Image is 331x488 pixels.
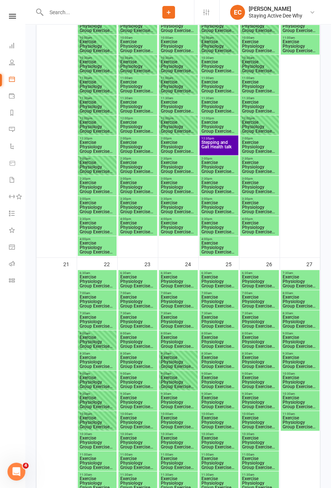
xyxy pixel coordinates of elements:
[120,201,156,214] span: Exercise Physiology Group Exercise Session
[201,36,237,40] span: 10:00am
[242,97,277,100] span: 11:30am
[160,221,196,234] span: Exercise Physiology Group Exercise Session
[79,160,115,174] span: Exercise Physiology Group Exercise Session
[120,295,156,308] span: Exercise Physiology Group Exercise Session
[201,432,237,436] span: 10:30am
[201,392,237,396] span: 9:30am
[9,223,26,239] a: What's New
[79,201,115,214] span: Exercise Physiology Group Exercise Session
[242,160,277,174] span: Exercise Physiology Group Exercise Session
[79,197,115,201] span: 3:00pm
[160,117,196,120] span: 12:00pm
[120,100,156,113] span: Exercise Physiology Group Exercise Session
[79,97,115,100] span: 11:30am
[201,352,237,355] span: 8:30am
[120,40,156,53] span: Exercise Physiology Group Exercise Session
[120,332,156,335] span: 8:00am
[120,180,156,194] span: Exercise Physiology Group Exercise Session
[160,453,196,456] span: 11:00am
[201,312,237,315] span: 7:30am
[201,177,237,180] span: 2:30pm
[160,120,196,133] span: Exercise Physiology Group Exercise Session
[201,76,237,80] span: 11:00am
[79,355,115,369] span: Exercise Physiology Group Exercise Session
[282,355,318,369] span: Exercise Physiology Group Exercise Session
[79,315,115,328] span: Exercise Physiology Group Exercise Session
[9,105,26,122] a: Reports
[160,60,196,73] span: Exercise Physiology Group Exercise Session
[242,432,277,436] span: 10:30am
[242,60,277,73] span: Exercise Physiology Group Exercise Session
[201,221,237,234] span: Exercise Physiology Group Exercise Session
[201,473,237,476] span: 11:30am
[201,137,237,140] span: 12:35pm
[120,473,156,476] span: 11:30am
[120,56,156,60] span: 10:30am
[120,355,156,369] span: Exercise Physiology Group Exercise Session
[306,258,320,270] div: 27
[201,117,237,120] span: 12:00pm
[79,241,115,254] span: Exercise Physiology Group Exercise Session
[160,56,196,60] span: 10:30am
[242,355,277,369] span: Exercise Physiology Group Exercise Session
[79,177,115,180] span: 2:30pm
[120,292,156,295] span: 7:00am
[160,456,196,469] span: Exercise Physiology Group Exercise Session
[79,180,115,194] span: Exercise Physiology Group Exercise Session
[160,140,196,154] span: Exercise Physiology Group Exercise Session
[160,177,196,180] span: 3:00pm
[282,372,318,375] span: 10:00am
[201,241,237,254] span: Exercise Physiology Group Exercise Session
[201,275,237,288] span: Exercise Physiology Group Exercise Session
[201,315,237,328] span: Exercise Physiology Group Exercise Session
[201,197,237,201] span: 3:00pm
[201,295,237,308] span: Exercise Physiology Group Exercise Session
[120,271,156,275] span: 6:30am
[242,392,277,396] span: 9:30am
[242,56,277,60] span: 10:30am
[242,140,277,154] span: Exercise Physiology Group Exercise Session
[201,335,237,349] span: Exercise Physiology Group Exercise Session
[282,275,318,288] span: Exercise Physiology Group Exercise Session
[160,97,196,100] span: 11:30am
[120,396,156,409] span: Exercise Physiology Group Exercise Session
[242,177,277,180] span: 3:00pm
[242,76,277,80] span: 11:00am
[201,180,237,194] span: Exercise Physiology Group Exercise Session
[79,372,115,375] span: 9:00am
[201,97,237,100] span: 11:30am
[79,456,115,469] span: Exercise Physiology Group Exercise Session
[201,60,237,73] span: Exercise Physiology Group Exercise Session
[160,432,196,436] span: 10:30am
[79,137,115,140] span: 12:30pm
[23,463,29,469] span: 4
[79,271,115,275] span: 6:30am
[79,76,115,80] span: 11:00am
[201,80,237,93] span: Exercise Physiology Group Exercise Session
[282,335,318,349] span: Exercise Physiology Group Exercise Session
[201,100,237,113] span: Exercise Physiology Group Exercise Session
[79,157,115,160] span: 2:00pm
[79,295,115,308] span: Exercise Physiology Group Exercise Session
[79,352,115,355] span: 8:30am
[120,117,156,120] span: 12:00pm
[242,201,277,214] span: Exercise Physiology Group Exercise Session
[79,396,115,409] span: Exercise Physiology Group Exercise Session
[79,36,115,40] span: 10:00am
[120,76,156,80] span: 11:00am
[201,140,237,154] span: Stepping and Gait Health talk
[144,258,158,270] div: 23
[9,155,26,172] a: Product Sales
[120,315,156,328] span: Exercise Physiology Group Exercise Session
[160,335,196,349] span: Exercise Physiology Group Exercise Session
[160,157,196,160] span: 2:30pm
[282,295,318,308] span: Exercise Physiology Group Exercise Session
[242,332,277,335] span: 8:00am
[120,416,156,429] span: Exercise Physiology Group Exercise Session
[160,315,196,328] span: Exercise Physiology Group Exercise Session
[160,352,196,355] span: 8:30am
[242,36,277,40] span: 10:00am
[79,40,115,53] span: Exercise Physiology Group Exercise Session
[9,55,26,72] a: People
[242,456,277,469] span: Exercise Physiology Group Exercise Session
